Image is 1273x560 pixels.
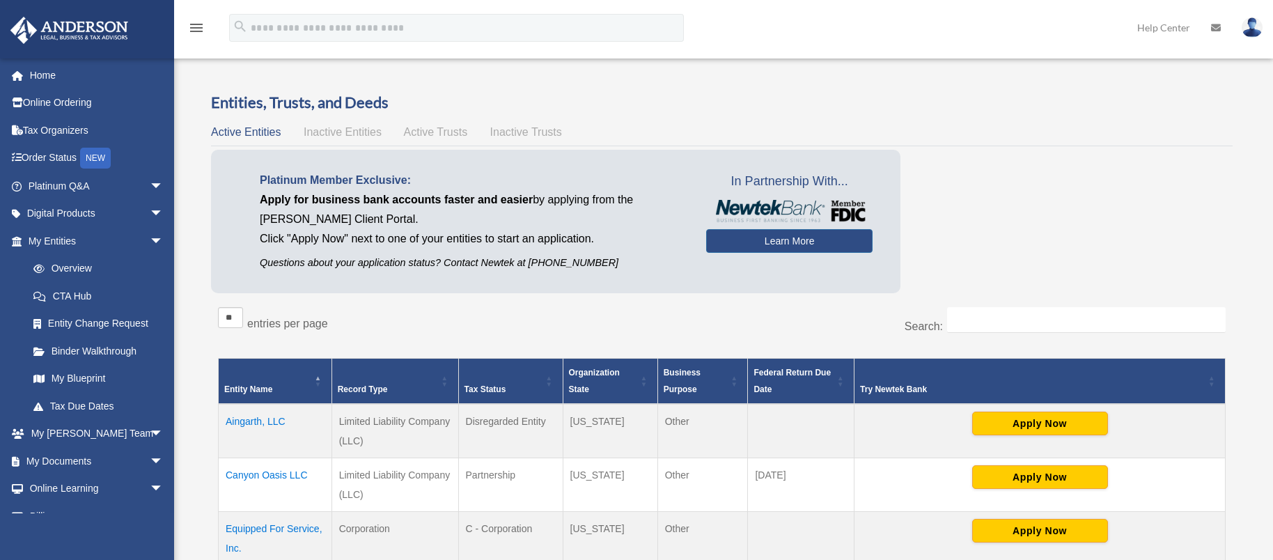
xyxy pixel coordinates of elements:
a: Billingarrow_drop_down [10,502,185,530]
a: My Blueprint [19,365,178,393]
span: arrow_drop_down [150,447,178,476]
th: Try Newtek Bank : Activate to sort [854,359,1226,405]
h3: Entities, Trusts, and Deeds [211,92,1233,114]
td: Disregarded Entity [458,404,563,458]
th: Record Type: Activate to sort [331,359,458,405]
span: Federal Return Due Date [753,368,831,394]
a: Online Learningarrow_drop_down [10,475,185,503]
a: Home [10,61,185,89]
button: Apply Now [972,465,1108,489]
a: Platinum Q&Aarrow_drop_down [10,172,185,200]
th: Federal Return Due Date: Activate to sort [748,359,854,405]
span: arrow_drop_down [150,200,178,228]
span: Entity Name [224,384,272,394]
td: Aingarth, LLC [219,404,332,458]
th: Business Purpose: Activate to sort [657,359,748,405]
span: arrow_drop_down [150,227,178,256]
td: Limited Liability Company (LLC) [331,404,458,458]
span: arrow_drop_down [150,172,178,201]
a: My Entitiesarrow_drop_down [10,227,178,255]
td: Limited Liability Company (LLC) [331,458,458,512]
td: [DATE] [748,458,854,512]
a: Tax Due Dates [19,392,178,420]
i: menu [188,20,205,36]
img: User Pic [1242,17,1263,38]
label: Search: [905,320,943,332]
a: Digital Productsarrow_drop_down [10,200,185,228]
a: Learn More [706,229,873,253]
span: Record Type [338,384,388,394]
th: Organization State: Activate to sort [563,359,657,405]
span: arrow_drop_down [150,475,178,504]
span: In Partnership With... [706,171,873,193]
span: Organization State [569,368,620,394]
span: Business Purpose [664,368,701,394]
a: Tax Organizers [10,116,185,144]
div: Try Newtek Bank [860,381,1204,398]
a: Binder Walkthrough [19,337,178,365]
td: [US_STATE] [563,404,657,458]
button: Apply Now [972,519,1108,543]
td: Other [657,458,748,512]
span: Inactive Trusts [490,126,562,138]
span: Active Entities [211,126,281,138]
p: Questions about your application status? Contact Newtek at [PHONE_NUMBER] [260,254,685,272]
a: Online Ordering [10,89,185,117]
span: Active Trusts [404,126,468,138]
i: search [233,19,248,34]
img: NewtekBankLogoSM.png [713,200,866,222]
span: arrow_drop_down [150,420,178,449]
span: Apply for business bank accounts faster and easier [260,194,533,205]
td: Canyon Oasis LLC [219,458,332,512]
a: CTA Hub [19,282,178,310]
div: NEW [80,148,111,169]
p: Platinum Member Exclusive: [260,171,685,190]
p: Click "Apply Now" next to one of your entities to start an application. [260,229,685,249]
img: Anderson Advisors Platinum Portal [6,17,132,44]
span: Tax Status [464,384,506,394]
th: Tax Status: Activate to sort [458,359,563,405]
a: menu [188,24,205,36]
a: Overview [19,255,171,283]
th: Entity Name: Activate to invert sorting [219,359,332,405]
td: Other [657,404,748,458]
span: Inactive Entities [304,126,382,138]
p: by applying from the [PERSON_NAME] Client Portal. [260,190,685,229]
label: entries per page [247,318,328,329]
a: Order StatusNEW [10,144,185,173]
a: My [PERSON_NAME] Teamarrow_drop_down [10,420,185,448]
a: My Documentsarrow_drop_down [10,447,185,475]
button: Apply Now [972,412,1108,435]
span: arrow_drop_down [150,502,178,531]
td: Partnership [458,458,563,512]
a: Entity Change Request [19,310,178,338]
td: [US_STATE] [563,458,657,512]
